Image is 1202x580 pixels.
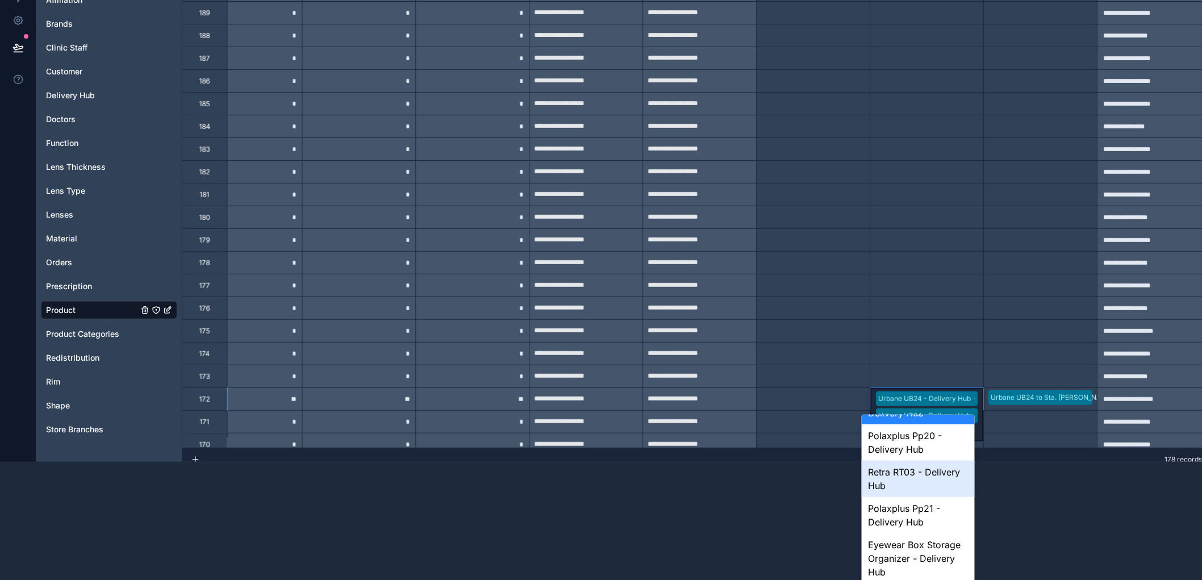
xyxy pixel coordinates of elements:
div: 184 [199,122,211,131]
a: Lenses [46,209,138,220]
div: Doctors [41,110,177,128]
span: Brands [46,18,73,30]
a: Lens Type [46,185,138,197]
span: Customer [46,66,82,77]
div: 180 [199,213,211,222]
div: 181 [200,190,210,199]
span: Clinic Staff [46,42,87,53]
a: Prescription [46,281,138,292]
div: 176 [199,304,210,313]
span: Material [46,233,77,244]
div: Brands [41,15,177,33]
a: Function [46,137,138,149]
div: 171 [200,418,210,427]
div: Material [41,230,177,248]
div: Customer [41,62,177,81]
a: Doctors [46,114,138,125]
div: 185 [199,99,210,109]
div: 187 [199,54,210,63]
span: Product Categories [46,328,119,340]
div: Polaxplus Pp21 - Delivery Hub [862,497,975,533]
div: Urbane UB24 to Sta. [PERSON_NAME] [991,393,1114,403]
div: 177 [199,281,210,290]
div: 182 [199,168,210,177]
div: Product Categories [41,325,177,343]
a: Delivery Hub [46,90,138,101]
span: Store Branches [46,424,103,435]
a: Material [46,233,138,244]
div: Urbane UB24 - Delivery Hub [879,411,971,421]
a: Shape [46,400,138,411]
a: Store Branches [46,424,138,435]
div: 189 [199,9,210,18]
div: 174 [199,349,210,358]
span: Function [46,137,78,149]
div: 179 [199,236,210,245]
div: Polaxplus Pp20 - Delivery Hub [862,424,975,461]
div: Product [41,301,177,319]
div: Store Branches [41,420,177,439]
div: Rim [41,373,177,391]
div: Clinic Staff [41,39,177,57]
div: Lens Thickness [41,158,177,176]
div: Shape [41,397,177,415]
span: Redistribution [46,352,99,364]
span: Lens Thickness [46,161,106,173]
span: Rim [46,376,60,387]
div: Function [41,134,177,152]
div: Lens Type [41,182,177,200]
div: Prescription [41,277,177,295]
a: Orders [46,257,138,268]
a: Rim [46,376,138,387]
a: Product [46,304,138,316]
a: Customer [46,66,138,77]
span: Orders [46,257,72,268]
span: Lens Type [46,185,85,197]
a: Redistribution [46,352,138,364]
div: 186 [199,77,210,86]
span: Prescription [46,281,92,292]
div: Urbane UB24 - Delivery Hub [879,394,971,404]
a: Clinic Staff [46,42,138,53]
div: 183 [199,145,210,154]
span: Shape [46,400,70,411]
div: Retra RT03 - Delivery Hub [862,461,975,497]
div: 178 [199,258,210,268]
div: Redistribution [41,349,177,367]
div: Orders [41,253,177,272]
a: Product Categories [46,328,138,340]
a: Brands [46,18,138,30]
div: 175 [199,327,210,336]
a: Lens Thickness [46,161,138,173]
span: Product [46,304,76,316]
div: 188 [199,31,210,40]
div: 173 [199,372,210,381]
span: Doctors [46,114,76,125]
div: Delivery Hub [41,86,177,105]
div: 172 [199,395,210,404]
div: 170 [199,440,211,449]
div: Lenses [41,206,177,224]
span: Delivery Hub [46,90,95,101]
span: Lenses [46,209,73,220]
